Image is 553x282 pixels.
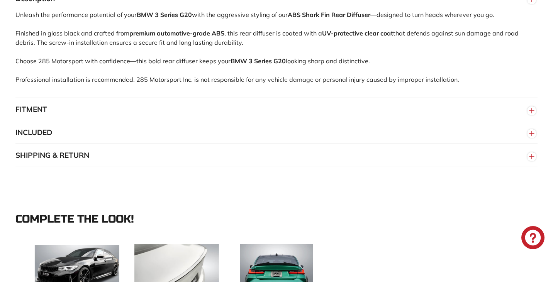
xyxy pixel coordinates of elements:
strong: BMW 3 Series G20 [231,57,286,65]
button: SHIPPING & RETURN [15,144,538,167]
div: Complete the look! [15,213,538,225]
strong: BMW 3 Series G20 [137,11,192,19]
button: INCLUDED [15,121,538,144]
strong: premium automotive-grade ABS [129,29,224,37]
strong: ABS Shark Fin Rear Diffuser [288,11,370,19]
inbox-online-store-chat: Shopify online store chat [519,226,547,251]
button: FITMENT [15,98,538,121]
strong: UV-protective clear coat [322,29,393,37]
div: Unleash the performance potential of your with the aggressive styling of our —designed to turn he... [15,10,538,98]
